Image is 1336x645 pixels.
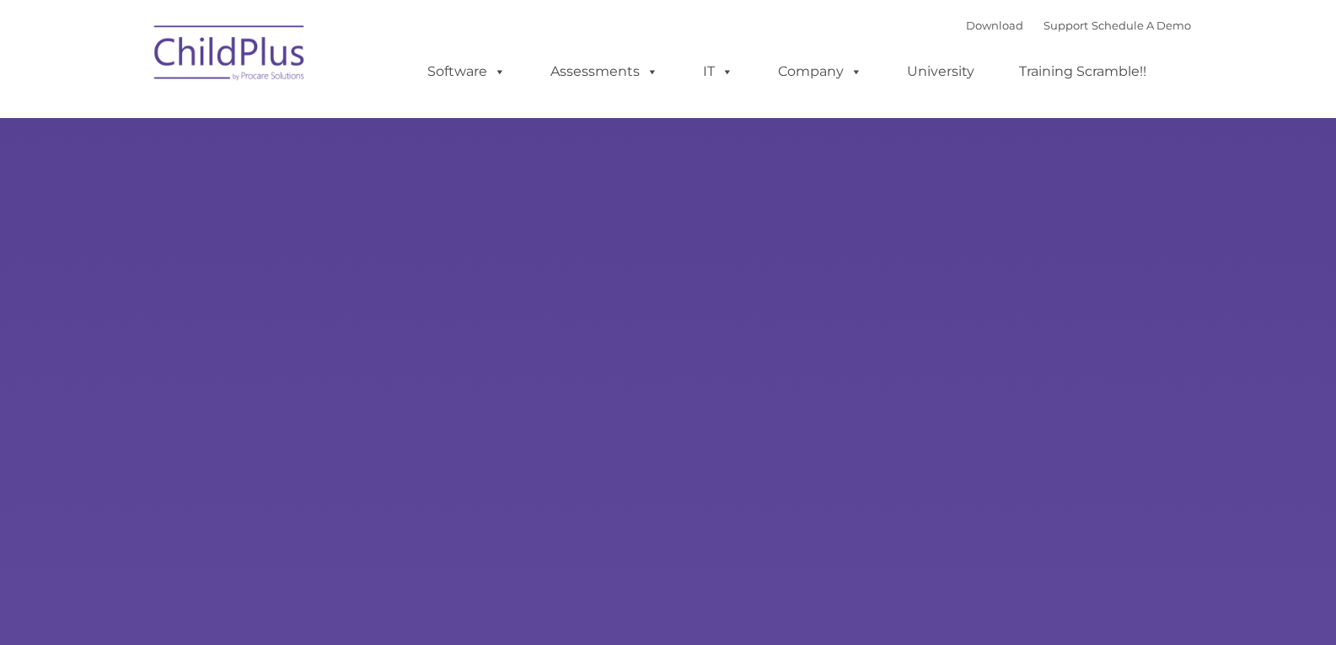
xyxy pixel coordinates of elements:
a: Software [410,55,523,89]
a: Download [966,19,1023,32]
a: Assessments [534,55,675,89]
a: IT [686,55,750,89]
a: Schedule A Demo [1092,19,1191,32]
font: | [966,19,1191,32]
a: Company [761,55,879,89]
a: Training Scramble!! [1002,55,1163,89]
a: Support [1044,19,1088,32]
img: ChildPlus by Procare Solutions [146,13,314,98]
a: University [890,55,991,89]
